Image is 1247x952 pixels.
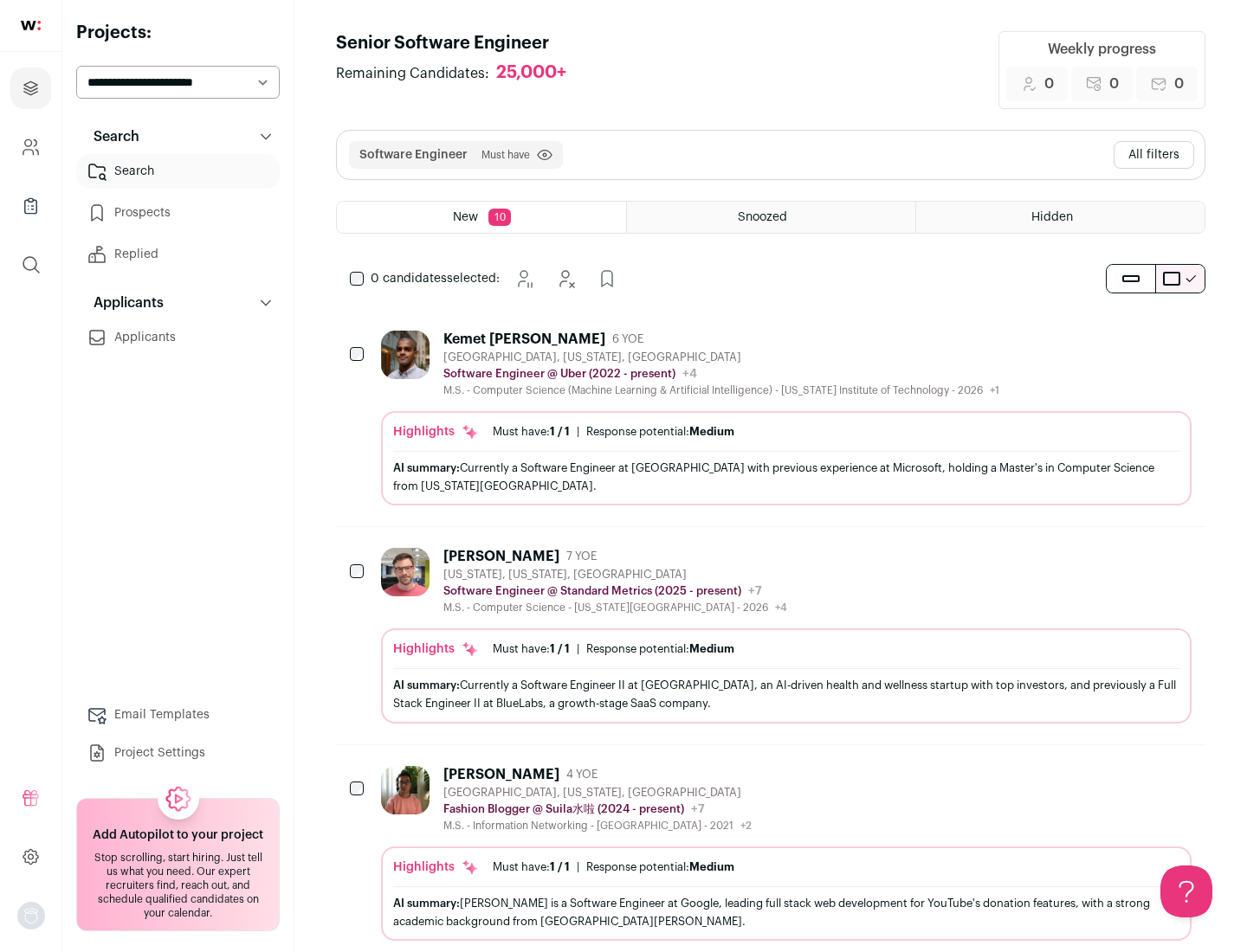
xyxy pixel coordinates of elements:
span: +7 [748,585,762,597]
span: 0 [1109,74,1119,94]
h1: Senior Software Engineer [336,31,584,55]
a: Search [76,154,280,189]
img: wellfound-shorthand-0d5821cbd27db2630d0214b213865d53afaa358527fdda9d0ea32b1df1b89c2c.svg [21,21,41,30]
a: Hidden [916,202,1205,233]
h2: Add Autopilot to your project [93,827,263,844]
p: Search [83,126,139,147]
span: 1 / 1 [550,643,570,654]
div: Must have: [493,425,570,439]
button: Search [76,119,280,154]
span: +7 [691,803,705,815]
span: Must have [481,148,530,162]
p: Fashion Blogger @ Suila水啦 (2024 - present) [443,802,684,816]
span: Hidden [1031,211,1073,223]
span: +2 [740,820,752,831]
ul: | [493,860,734,874]
div: Must have: [493,642,570,656]
span: 7 YOE [566,550,597,563]
img: 927442a7649886f10e33b6150e11c56b26abb7af887a5a1dd4d66526963a6550.jpg [381,331,430,379]
div: [PERSON_NAME] [443,766,559,783]
iframe: Help Scout Beacon - Open [1160,865,1212,917]
span: Remaining Candidates: [336,63,489,84]
span: Snoozed [738,211,787,223]
ul: | [493,642,734,656]
img: nopic.png [17,902,45,929]
a: Replied [76,237,280,272]
a: Email Templates [76,698,280,732]
div: [US_STATE], [US_STATE], [GEOGRAPHIC_DATA] [443,568,787,582]
a: Prospects [76,196,280,230]
div: [PERSON_NAME] [443,548,559,565]
div: [GEOGRAPHIC_DATA], [US_STATE], [GEOGRAPHIC_DATA] [443,786,752,800]
span: New [453,211,478,223]
button: Software Engineer [359,146,468,164]
a: Project Settings [76,736,280,770]
a: Company and ATS Settings [10,126,51,168]
span: AI summary: [393,679,460,691]
a: Company Lists [10,185,51,227]
span: AI summary: [393,462,460,473]
div: M.S. - Computer Science (Machine Learning & Artificial Intelligence) - [US_STATE] Institute of Te... [443,383,999,397]
span: 0 candidates [371,273,447,285]
span: 0 [1044,74,1054,94]
a: Add Autopilot to your project Stop scrolling, start hiring. Just tell us what you need. Our exper... [76,798,280,931]
p: Applicants [83,293,164,313]
a: Applicants [76,320,280,355]
span: Medium [689,861,734,872]
span: 4 YOE [566,768,598,782]
span: 10 [488,209,511,226]
p: Software Engineer @ Standard Metrics (2025 - present) [443,584,741,598]
span: 1 / 1 [550,861,570,872]
span: Medium [689,426,734,437]
div: Highlights [393,640,479,658]
div: [PERSON_NAME] is a Software Engineer at Google, leading full stack web development for YouTube's ... [393,894,1179,930]
button: Open dropdown [17,902,45,929]
a: Kemet [PERSON_NAME] 6 YOE [GEOGRAPHIC_DATA], [US_STATE], [GEOGRAPHIC_DATA] Software Engineer @ Ub... [381,331,1192,505]
div: Currently a Software Engineer II at [GEOGRAPHIC_DATA], an AI-driven health and wellness startup w... [393,676,1179,712]
button: Snooze [507,261,541,296]
span: +1 [990,385,999,396]
img: ebffc8b94a612106133ad1a79c5dcc917f1f343d62299c503ebb759c428adb03.jpg [381,766,430,814]
span: 1 / 1 [550,426,570,437]
span: 6 YOE [612,332,643,346]
button: Applicants [76,286,280,320]
div: Response potential: [586,425,734,439]
a: [PERSON_NAME] 7 YOE [US_STATE], [US_STATE], [GEOGRAPHIC_DATA] Software Engineer @ Standard Metric... [381,548,1192,723]
a: Projects [10,68,51,109]
span: 0 [1174,74,1184,94]
img: 92c6d1596c26b24a11d48d3f64f639effaf6bd365bf059bea4cfc008ddd4fb99.jpg [381,548,430,596]
h2: Projects: [76,21,280,45]
p: Software Engineer @ Uber (2022 - present) [443,367,675,381]
div: Response potential: [586,642,734,656]
span: +4 [775,602,787,613]
span: +4 [682,368,697,380]
div: Kemet [PERSON_NAME] [443,331,605,348]
a: [PERSON_NAME] 4 YOE [GEOGRAPHIC_DATA], [US_STATE], [GEOGRAPHIC_DATA] Fashion Blogger @ Suila水啦 (2... [381,766,1192,941]
button: Hide [548,261,583,296]
span: selected: [371,270,500,287]
div: Response potential: [586,860,734,874]
div: Must have: [493,860,570,874]
button: Add to Prospects [590,261,624,296]
span: AI summary: [393,897,460,909]
span: Medium [689,643,734,654]
div: Highlights [393,423,479,441]
div: 25,000+ [496,62,566,84]
a: Snoozed [627,202,915,233]
ul: | [493,425,734,439]
div: M.S. - Computer Science - [US_STATE][GEOGRAPHIC_DATA] - 2026 [443,601,787,614]
div: Stop scrolling, start hiring. Just tell us what you need. Our expert recruiters find, reach out, ... [87,851,268,920]
button: All filters [1114,141,1194,169]
div: Weekly progress [1048,39,1156,60]
div: M.S. - Information Networking - [GEOGRAPHIC_DATA] - 2021 [443,819,752,833]
div: Highlights [393,859,479,876]
div: [GEOGRAPHIC_DATA], [US_STATE], [GEOGRAPHIC_DATA] [443,351,999,364]
div: Currently a Software Engineer at [GEOGRAPHIC_DATA] with previous experience at Microsoft, holding... [393,459,1179,495]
